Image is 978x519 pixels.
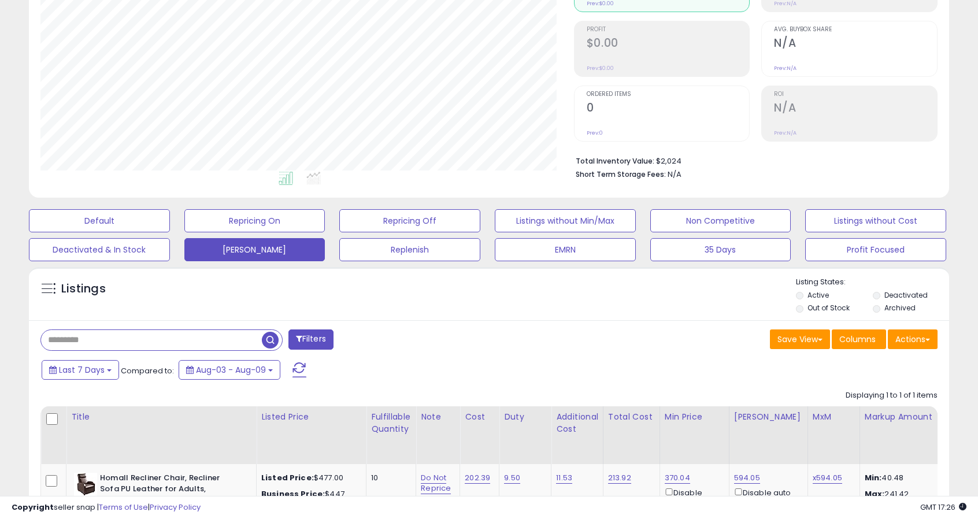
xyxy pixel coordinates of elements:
[576,153,929,167] li: $2,024
[587,27,750,33] span: Profit
[865,411,965,423] div: Markup Amount
[339,209,480,232] button: Repricing Off
[99,502,148,513] a: Terms of Use
[813,472,842,484] a: x594.05
[805,238,946,261] button: Profit Focused
[884,303,916,313] label: Archived
[796,277,949,288] p: Listing States:
[668,169,681,180] span: N/A
[774,27,937,33] span: Avg. Buybox Share
[587,91,750,98] span: Ordered Items
[339,238,480,261] button: Replenish
[499,406,551,464] th: CSV column name: cust_attr_1_Duty
[576,169,666,179] b: Short Term Storage Fees:
[556,472,572,484] a: 11.53
[371,473,407,483] div: 10
[774,91,937,98] span: ROI
[865,472,882,483] strong: Min:
[608,411,655,423] div: Total Cost
[150,502,201,513] a: Privacy Policy
[71,411,251,423] div: Title
[587,65,614,72] small: Prev: $0.00
[371,411,411,435] div: Fulfillable Quantity
[465,411,494,423] div: Cost
[495,238,636,261] button: EMRN
[587,101,750,117] h2: 0
[650,209,791,232] button: Non Competitive
[774,36,937,52] h2: N/A
[770,329,830,349] button: Save View
[196,364,266,376] span: Aug-03 - Aug-09
[813,411,855,423] div: MxM
[807,290,829,300] label: Active
[774,129,797,136] small: Prev: N/A
[261,473,357,483] div: $477.00
[665,472,690,484] a: 370.04
[184,238,325,261] button: [PERSON_NAME]
[650,238,791,261] button: 35 Days
[587,36,750,52] h2: $0.00
[29,238,170,261] button: Deactivated & In Stock
[179,360,280,380] button: Aug-03 - Aug-09
[807,303,850,313] label: Out of Stock
[12,502,54,513] strong: Copyright
[839,333,876,345] span: Columns
[421,411,455,423] div: Note
[807,406,860,464] th: CSV column name: cust_attr_4_MxM
[29,209,170,232] button: Default
[603,406,660,464] th: CSV column name: cust_attr_3_Total Cost
[665,411,724,423] div: Min Price
[774,65,797,72] small: Prev: N/A
[734,472,760,484] a: 594.05
[184,209,325,232] button: Repricing On
[42,360,119,380] button: Last 7 Days
[465,472,490,484] a: 202.39
[846,390,938,401] div: Displaying 1 to 1 of 1 items
[261,472,314,483] b: Listed Price:
[587,129,603,136] small: Prev: 0
[884,290,928,300] label: Deactivated
[774,101,937,117] h2: N/A
[504,472,520,484] a: 9.50
[74,473,97,496] img: 31e+GO3MkvL._SL40_.jpg
[121,365,174,376] span: Compared to:
[556,411,598,435] div: Additional Cost
[59,364,105,376] span: Last 7 Days
[734,411,803,423] div: [PERSON_NAME]
[608,472,631,484] a: 213.92
[421,472,451,494] a: Do Not Reprice
[832,329,886,349] button: Columns
[288,329,334,350] button: Filters
[888,329,938,349] button: Actions
[61,281,106,297] h5: Listings
[495,209,636,232] button: Listings without Min/Max
[261,411,361,423] div: Listed Price
[920,502,966,513] span: 2025-08-17 17:26 GMT
[12,502,201,513] div: seller snap | |
[865,473,961,483] p: 40.48
[805,209,946,232] button: Listings without Cost
[576,156,654,166] b: Total Inventory Value:
[504,411,546,423] div: Duty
